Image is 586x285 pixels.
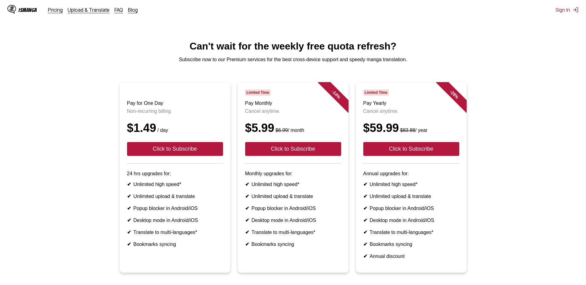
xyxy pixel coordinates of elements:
b: ✔ [363,182,367,187]
li: Bookmarks syncing [127,241,223,247]
h3: Pay Monthly [245,101,341,106]
a: Upload & Translate [68,7,110,13]
h3: Pay Yearly [363,101,459,106]
b: ✔ [245,218,249,223]
li: Desktop mode in Android/iOS [363,217,459,223]
li: Unlimited high speed* [245,181,341,187]
li: Bookmarks syncing [363,241,459,247]
b: ✔ [245,182,249,187]
button: Click to Subscribe [363,142,459,156]
h1: Can't wait for the weekly free quota refresh? [5,41,581,52]
li: Unlimited upload & translate [245,193,341,199]
b: ✔ [127,218,131,223]
li: Popup blocker in Android/iOS [245,205,341,211]
b: ✔ [363,206,367,211]
b: ✔ [363,218,367,223]
b: ✔ [127,242,131,247]
button: Click to Subscribe [127,142,223,156]
li: Unlimited high speed* [127,181,223,187]
a: IsManga LogoIsManga [7,5,48,15]
b: ✔ [245,242,249,247]
b: ✔ [245,230,249,235]
b: ✔ [245,194,249,199]
li: Unlimited upload & translate [363,193,459,199]
div: $1.49 [127,121,223,135]
div: $5.99 [245,121,341,135]
b: ✔ [363,254,367,259]
li: Desktop mode in Android/iOS [127,217,223,223]
li: Unlimited upload & translate [127,193,223,199]
li: Translate to multi-languages* [245,229,341,235]
small: / month [274,128,304,133]
b: ✔ [363,194,367,199]
h3: Pay for One Day [127,101,223,106]
p: Non-recurring billing [127,109,223,114]
span: Limited Time [245,89,271,96]
li: Bookmarks syncing [245,241,341,247]
small: / day [156,128,168,133]
span: Limited Time [363,89,389,96]
li: Popup blocker in Android/iOS [363,205,459,211]
button: Click to Subscribe [245,142,341,156]
b: ✔ [245,206,249,211]
b: ✔ [127,194,131,199]
s: $83.88 [400,128,415,133]
a: Blog [128,7,138,13]
li: Translate to multi-languages* [363,229,459,235]
b: ✔ [127,206,131,211]
div: $59.99 [363,121,459,135]
s: $6.99 [276,128,288,133]
button: Sign In [556,7,579,13]
p: Monthly upgrades for: [245,171,341,176]
img: Sign out [572,7,579,13]
p: Annual upgrades for: [363,171,459,176]
p: Cancel anytime. [363,109,459,114]
a: Pricing [48,7,63,13]
div: - 14 % [317,76,354,113]
li: Desktop mode in Android/iOS [245,217,341,223]
b: ✔ [127,230,131,235]
a: FAQ [114,7,123,13]
p: Cancel anytime. [245,109,341,114]
small: / year [399,128,428,133]
div: - 28 % [436,76,472,113]
li: Unlimited high speed* [363,181,459,187]
p: 24 hrs upgrades for: [127,171,223,176]
b: ✔ [127,182,131,187]
li: Translate to multi-languages* [127,229,223,235]
li: Annual discount [363,253,459,259]
div: IsManga [18,7,37,13]
img: IsManga Logo [7,5,16,14]
b: ✔ [363,242,367,247]
b: ✔ [363,230,367,235]
p: Subscribe now to our Premium services for the best cross-device support and speedy manga translat... [5,57,581,62]
li: Popup blocker in Android/iOS [127,205,223,211]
